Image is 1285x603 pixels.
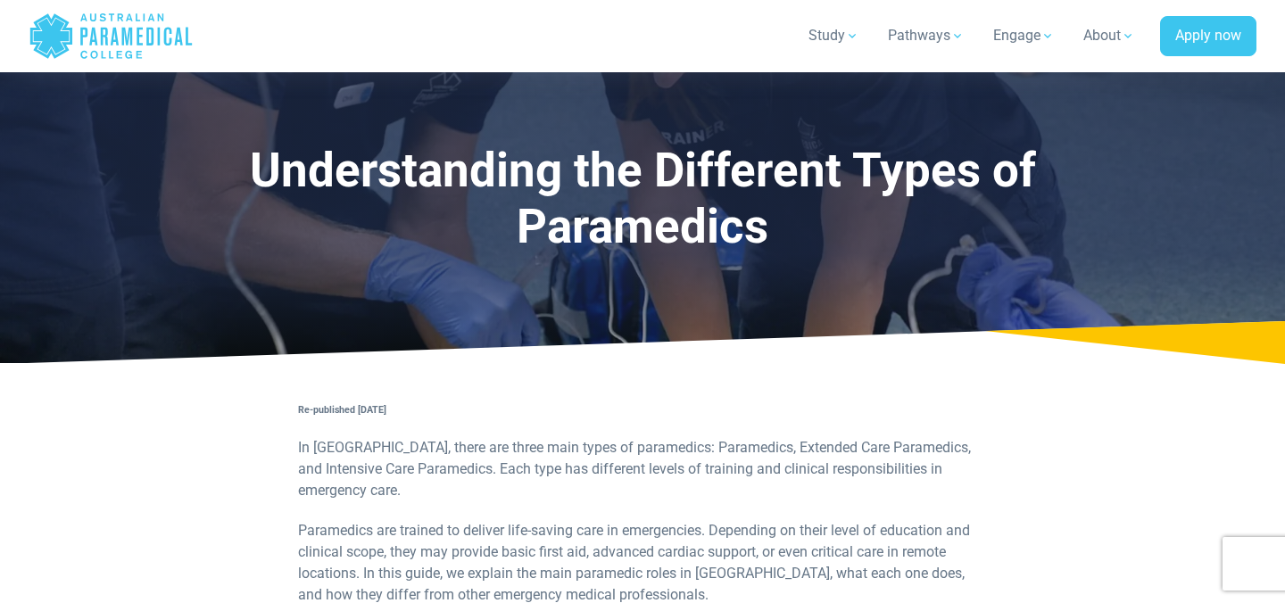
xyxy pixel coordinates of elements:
p: In [GEOGRAPHIC_DATA], there are three main types of paramedics: Paramedics, Extended Care Paramed... [298,437,987,501]
a: Engage [982,11,1065,61]
a: Study [798,11,870,61]
a: Apply now [1160,16,1256,57]
a: Australian Paramedical College [29,7,194,65]
a: Pathways [877,11,975,61]
a: About [1073,11,1146,61]
h1: Understanding the Different Types of Paramedics [182,143,1103,256]
strong: Re-published [DATE] [298,404,386,416]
